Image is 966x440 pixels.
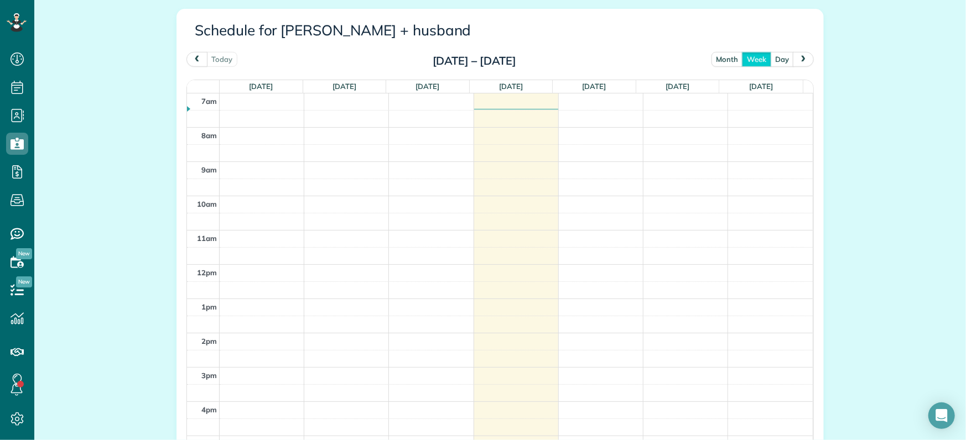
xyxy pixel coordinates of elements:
span: 3pm [201,371,217,380]
h3: Schedule for [PERSON_NAME] + husband [195,23,806,39]
span: 11am [197,234,217,243]
span: 2pm [201,337,217,345]
button: month [711,52,744,67]
span: 10am [197,200,217,208]
button: next [793,52,814,67]
span: [DATE] [666,82,689,91]
button: today [206,52,237,67]
span: 7am [201,97,217,106]
button: week [742,52,771,67]
span: New [16,276,32,287]
span: New [16,248,32,259]
span: 12pm [197,268,217,277]
span: 4pm [201,405,217,414]
span: [DATE] [416,82,440,91]
button: prev [186,52,207,67]
button: day [770,52,794,67]
div: Open Intercom Messenger [928,402,955,429]
span: 8am [201,131,217,140]
span: [DATE] [249,82,273,91]
span: [DATE] [499,82,523,91]
span: [DATE] [583,82,606,91]
span: 1pm [201,302,217,311]
span: 9am [201,165,217,174]
span: [DATE] [333,82,356,91]
span: [DATE] [749,82,773,91]
h2: [DATE] – [DATE] [405,55,543,67]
